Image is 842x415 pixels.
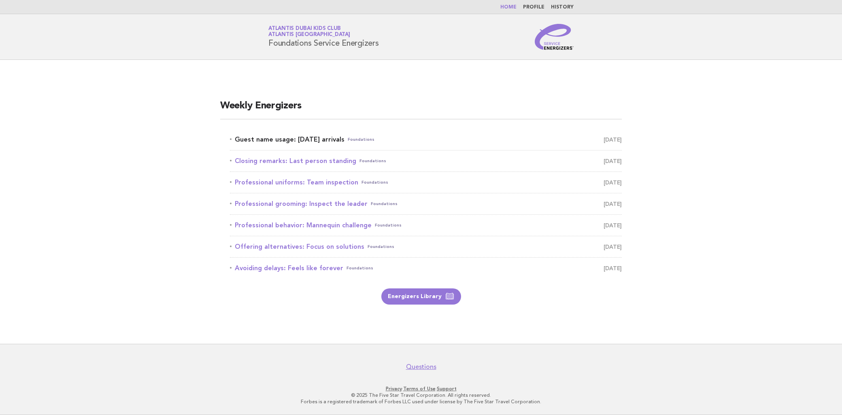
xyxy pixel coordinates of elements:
[381,288,461,305] a: Energizers Library
[230,155,622,167] a: Closing remarks: Last person standingFoundations [DATE]
[230,220,622,231] a: Professional behavior: Mannequin challengeFoundations [DATE]
[230,198,622,210] a: Professional grooming: Inspect the leaderFoundations [DATE]
[604,177,622,188] span: [DATE]
[268,32,350,38] span: Atlantis [GEOGRAPHIC_DATA]
[523,5,544,10] a: Profile
[386,386,402,392] a: Privacy
[230,134,622,145] a: Guest name usage: [DATE] arrivalsFoundations [DATE]
[230,177,622,188] a: Professional uniforms: Team inspectionFoundations [DATE]
[406,363,436,371] a: Questions
[437,386,457,392] a: Support
[348,134,374,145] span: Foundations
[173,392,669,398] p: © 2025 The Five Star Travel Corporation. All rights reserved.
[359,155,386,167] span: Foundations
[268,26,379,47] h1: Foundations Service Energizers
[173,398,669,405] p: Forbes is a registered trademark of Forbes LLC used under license by The Five Star Travel Corpora...
[268,26,350,37] a: Atlantis Dubai Kids ClubAtlantis [GEOGRAPHIC_DATA]
[361,177,388,188] span: Foundations
[604,134,622,145] span: [DATE]
[368,241,394,252] span: Foundations
[371,198,398,210] span: Foundations
[230,263,622,274] a: Avoiding delays: Feels like foreverFoundations [DATE]
[220,100,622,119] h2: Weekly Energizers
[500,5,517,10] a: Home
[604,263,622,274] span: [DATE]
[535,24,574,50] img: Service Energizers
[604,220,622,231] span: [DATE]
[230,241,622,252] a: Offering alternatives: Focus on solutionsFoundations [DATE]
[604,155,622,167] span: [DATE]
[375,220,402,231] span: Foundations
[173,385,669,392] p: · ·
[551,5,574,10] a: History
[604,241,622,252] span: [DATE]
[347,263,373,274] span: Foundations
[604,198,622,210] span: [DATE]
[403,386,436,392] a: Terms of Use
